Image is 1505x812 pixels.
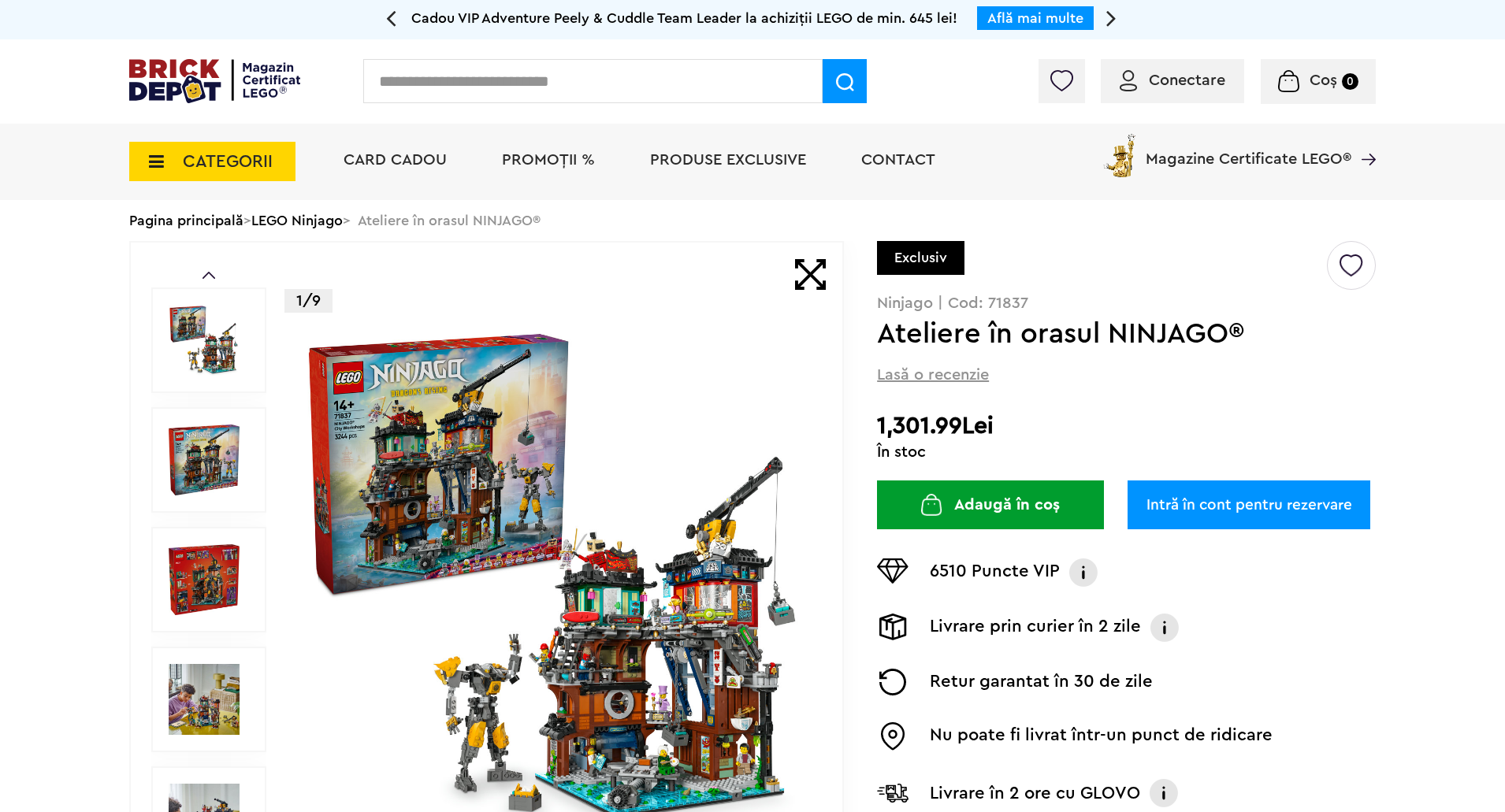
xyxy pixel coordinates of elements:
img: Livrare Glovo [877,783,909,803]
a: PROMOȚII % [502,152,595,168]
p: Nu poate fi livrat într-un punct de ridicare [930,722,1273,751]
span: Magazine Certificate LEGO® [1146,131,1351,167]
div: > > Ateliere în orasul NINJAGO® [129,200,1376,241]
a: Produse exclusive [650,152,806,168]
p: Livrare în 2 ore cu GLOVO [930,780,1140,806]
img: Puncte VIP [877,558,909,584]
img: Easybox [877,722,909,751]
img: Seturi Lego Ateliere în orasul NINJAGO® [169,664,240,735]
img: Returnare [877,669,909,695]
span: Conectare [1149,72,1225,88]
img: Info livrare cu GLOVO [1148,777,1180,809]
span: Cadou VIP Adventure Peely & Cuddle Team Leader la achiziții LEGO de min. 645 lei! [411,11,957,25]
a: Contact [861,152,935,168]
div: În stoc [877,444,1376,460]
a: Află mai multe [987,11,1083,25]
a: Magazine Certificate LEGO® [1351,131,1376,146]
a: Card Cadou [344,152,447,168]
span: CATEGORII [183,153,273,170]
img: Info VIP [1068,558,1099,587]
p: 1/9 [284,289,333,313]
img: Livrare [877,614,909,640]
p: Retur garantat în 30 de zile [930,669,1153,695]
img: Info livrare prin curier [1149,614,1180,642]
span: Lasă o recenzie [877,364,989,386]
div: Exclusiv [877,241,964,275]
button: Adaugă în coș [877,480,1104,529]
img: Ateliere în orasul NINJAGO® [169,425,240,495]
small: 0 [1342,73,1358,90]
p: Livrare prin curier în 2 zile [930,614,1141,642]
p: 6510 Puncte VIP [930,558,1060,587]
span: Coș [1310,72,1337,88]
img: Ateliere în orasul NINJAGO® [169,305,240,376]
h2: 1,301.99Lei [877,412,1376,440]
p: Ninjago | Cod: 71837 [877,295,1376,311]
img: Ateliere în orasul NINJAGO® LEGO 71837 [169,544,240,615]
h1: Ateliere în orasul NINJAGO® [877,320,1325,348]
a: Intră în cont pentru rezervare [1128,480,1370,529]
a: Pagina principală [129,213,243,228]
a: Prev [203,272,215,279]
a: LEGO Ninjago [251,213,343,228]
a: Conectare [1120,72,1225,88]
